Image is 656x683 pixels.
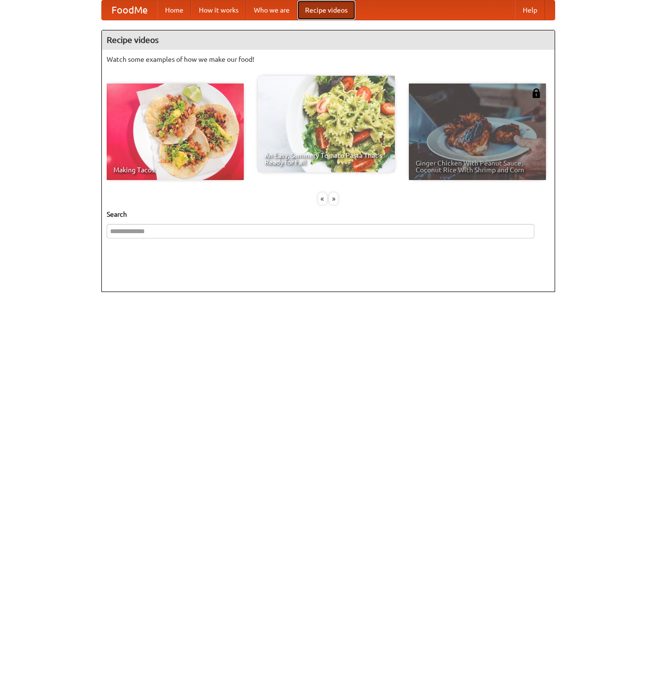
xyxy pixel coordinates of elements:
img: 483408.png [531,88,541,98]
span: An Easy, Summery Tomato Pasta That's Ready for Fall [265,152,388,166]
p: Watch some examples of how we make our food! [107,55,550,64]
h5: Search [107,209,550,219]
a: An Easy, Summery Tomato Pasta That's Ready for Fall [258,76,395,172]
h4: Recipe videos [102,30,555,50]
a: Who we are [246,0,297,20]
a: Making Tacos [107,84,244,180]
div: « [318,193,327,205]
div: » [329,193,338,205]
a: Help [515,0,545,20]
span: Making Tacos [113,167,237,173]
a: Recipe videos [297,0,355,20]
a: How it works [191,0,246,20]
a: Home [157,0,191,20]
a: FoodMe [102,0,157,20]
